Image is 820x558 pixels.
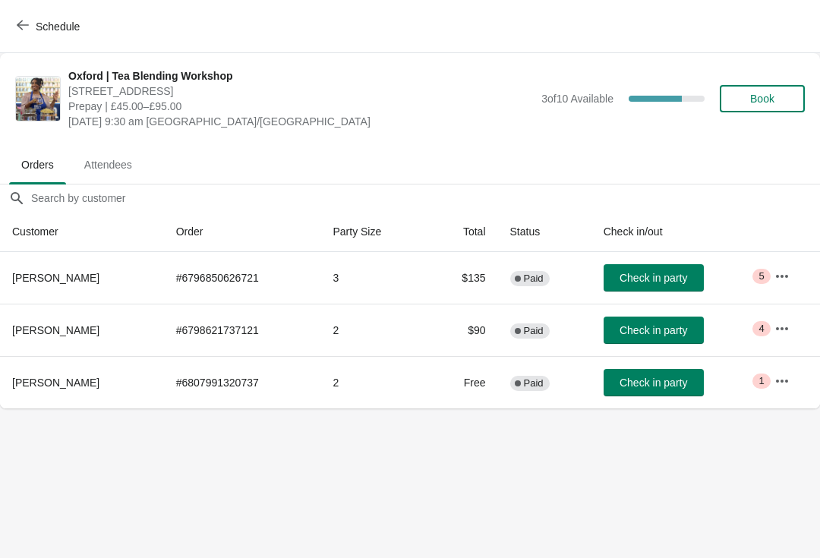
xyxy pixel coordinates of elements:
[604,369,704,396] button: Check in party
[591,212,762,252] th: Check in/out
[9,151,66,178] span: Orders
[12,272,99,284] span: [PERSON_NAME]
[604,264,704,292] button: Check in party
[320,212,427,252] th: Party Size
[164,356,321,408] td: # 6807991320737
[758,323,764,335] span: 4
[427,304,498,356] td: $90
[68,68,534,84] span: Oxford | Tea Blending Workshop
[12,377,99,389] span: [PERSON_NAME]
[524,377,544,389] span: Paid
[524,273,544,285] span: Paid
[620,272,687,284] span: Check in party
[68,114,534,129] span: [DATE] 9:30 am [GEOGRAPHIC_DATA]/[GEOGRAPHIC_DATA]
[604,317,704,344] button: Check in party
[164,252,321,304] td: # 6796850626721
[620,324,687,336] span: Check in party
[68,99,534,114] span: Prepay | £45.00–£95.00
[427,356,498,408] td: Free
[320,252,427,304] td: 3
[620,377,687,389] span: Check in party
[427,252,498,304] td: $135
[72,151,144,178] span: Attendees
[164,304,321,356] td: # 6798621737121
[8,13,92,40] button: Schedule
[498,212,591,252] th: Status
[12,324,99,336] span: [PERSON_NAME]
[720,85,805,112] button: Book
[30,184,820,212] input: Search by customer
[16,77,60,121] img: Oxford | Tea Blending Workshop
[320,304,427,356] td: 2
[758,375,764,387] span: 1
[68,84,534,99] span: [STREET_ADDRESS]
[36,20,80,33] span: Schedule
[541,93,613,105] span: 3 of 10 Available
[164,212,321,252] th: Order
[750,93,774,105] span: Book
[427,212,498,252] th: Total
[320,356,427,408] td: 2
[758,270,764,282] span: 5
[524,325,544,337] span: Paid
